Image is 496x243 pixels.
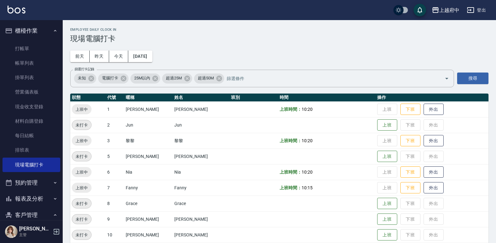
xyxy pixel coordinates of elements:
img: Person [5,225,18,238]
button: 下班 [400,166,420,178]
td: Fanny [173,180,230,196]
b: 上班時間： [280,170,302,175]
button: 外出 [424,166,444,178]
button: 外出 [424,182,444,194]
div: 未知 [74,73,96,84]
button: 櫃檯作業 [3,23,60,39]
span: 未打卡 [72,200,91,207]
td: 2 [106,117,124,133]
b: 上班時間： [280,138,302,143]
td: Grace [124,196,173,211]
a: 每日結帳 [3,128,60,143]
button: [DATE] [128,51,152,62]
input: 篩選條件 [225,73,434,84]
span: 10:20 [302,107,313,112]
h3: 現場電腦打卡 [70,34,488,43]
button: 登出 [464,4,488,16]
button: 前天 [70,51,90,62]
a: 材料自購登錄 [3,114,60,128]
td: Nia [124,164,173,180]
td: 6 [106,164,124,180]
button: 外出 [424,135,444,147]
td: [PERSON_NAME] [124,148,173,164]
td: 8 [106,196,124,211]
td: Grace [173,196,230,211]
td: 1 [106,101,124,117]
b: 上班時間： [280,185,302,190]
th: 暱稱 [124,94,173,102]
a: 現金收支登錄 [3,100,60,114]
a: 營業儀表板 [3,85,60,99]
div: 上越府中 [439,6,459,14]
td: [PERSON_NAME] [124,227,173,243]
a: 現場電腦打卡 [3,158,60,172]
button: 上班 [377,151,397,162]
td: Nia [173,164,230,180]
button: 搜尋 [457,73,488,84]
button: 報表及分析 [3,191,60,207]
td: [PERSON_NAME] [173,227,230,243]
span: 未打卡 [72,216,91,223]
div: 超過25M [162,73,192,84]
th: 姓名 [173,94,230,102]
span: 上班中 [72,106,92,113]
button: 下班 [400,135,420,147]
td: [PERSON_NAME] [124,211,173,227]
span: 25M以內 [130,75,154,81]
button: 外出 [424,104,444,115]
span: 未打卡 [72,122,91,128]
span: 上班中 [72,169,92,175]
td: [PERSON_NAME] [173,101,230,117]
td: 5 [106,148,124,164]
td: [PERSON_NAME] [173,211,230,227]
td: Jun [124,117,173,133]
a: 掛單列表 [3,70,60,85]
h5: [PERSON_NAME] [19,226,51,232]
button: 今天 [109,51,129,62]
td: Fanny [124,180,173,196]
a: 打帳單 [3,41,60,56]
th: 代號 [106,94,124,102]
th: 狀態 [70,94,106,102]
button: 昨天 [90,51,109,62]
button: 下班 [400,104,420,115]
button: 上越府中 [429,4,462,17]
span: 上班中 [72,185,92,191]
div: 25M以內 [130,73,161,84]
td: 黎黎 [173,133,230,148]
span: 10:20 [302,138,313,143]
button: 下班 [400,182,420,194]
td: 黎黎 [124,133,173,148]
button: save [414,4,426,16]
td: Jun [173,117,230,133]
a: 排班表 [3,143,60,157]
button: 預約管理 [3,175,60,191]
td: 9 [106,211,124,227]
th: 班別 [230,94,278,102]
h2: Employee Daily Clock In [70,28,488,32]
span: 上班中 [72,138,92,144]
b: 上班時間： [280,107,302,112]
span: 未知 [74,75,90,81]
span: 未打卡 [72,153,91,160]
button: 上班 [377,229,397,241]
span: 10:20 [302,170,313,175]
span: 電腦打卡 [98,75,122,81]
img: Logo [8,6,25,13]
span: 超過25M [162,75,186,81]
td: [PERSON_NAME] [124,101,173,117]
button: 上班 [377,119,397,131]
span: 超過50M [194,75,218,81]
div: 超過50M [194,73,224,84]
td: 7 [106,180,124,196]
label: 篩選打卡記錄 [75,67,94,72]
td: 3 [106,133,124,148]
span: 10:15 [302,185,313,190]
button: 客戶管理 [3,207,60,223]
a: 帳單列表 [3,56,60,70]
td: [PERSON_NAME] [173,148,230,164]
th: 時間 [278,94,376,102]
td: 10 [106,227,124,243]
span: 未打卡 [72,232,91,238]
th: 操作 [376,94,488,102]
